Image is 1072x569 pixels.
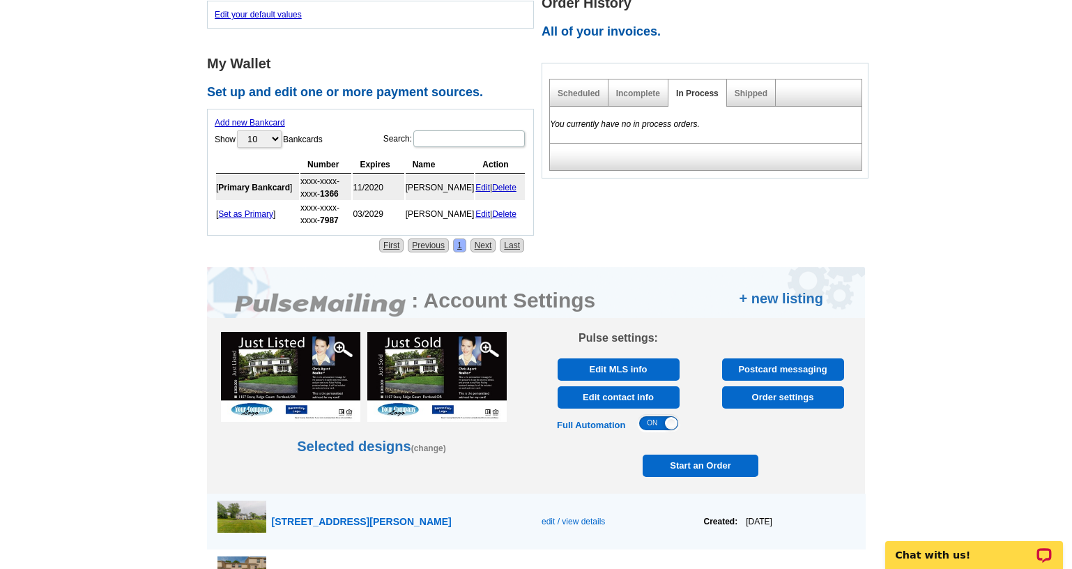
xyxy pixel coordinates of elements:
[383,129,526,149] label: Search:
[616,89,660,98] a: Incomplete
[218,183,290,192] b: Primary Bankcard
[561,358,675,381] span: Edit MLS info
[271,516,451,527] span: [STREET_ADDRESS][PERSON_NAME]
[475,183,490,192] a: Edit
[492,183,516,192] a: Delete
[737,517,772,526] span: [DATE]
[320,215,339,225] strong: 7987
[411,443,446,453] a: (change)
[722,358,844,381] a: Postcard messaging
[353,175,404,200] td: 11/2020
[413,130,525,147] input: Search:
[557,418,625,432] div: Full Automation
[237,130,282,148] select: ShowBankcards
[207,494,866,549] a: [STREET_ADDRESS][PERSON_NAME] edit / view details Created:[DATE]
[216,175,299,200] td: [ ]
[558,358,680,381] a: Edit MLS info
[479,339,500,360] img: magnify-glass.png
[406,175,475,200] td: [PERSON_NAME]
[475,156,525,174] th: Action
[411,288,595,313] h2: : Account Settings
[876,525,1072,569] iframe: LiveChat chat widget
[300,156,351,174] th: Number
[470,238,496,252] a: Next
[550,332,687,344] h3: Pulse settings:
[218,209,273,219] a: Set as Primary
[353,202,404,227] td: 03/2029
[406,202,475,227] td: [PERSON_NAME]
[542,517,605,526] span: edit / view details
[406,156,475,174] th: Name
[221,332,360,422] img: Pulse_4_PJ_JL_F.jpg
[216,202,299,227] td: [ ]
[379,238,404,252] a: First
[492,209,516,219] a: Delete
[453,238,466,252] a: 1
[475,202,525,227] td: |
[676,89,719,98] a: In Process
[332,339,353,360] img: magnify-glass.png
[475,175,525,200] td: |
[207,351,536,457] p: Selected designs
[558,89,600,98] a: Scheduled
[542,24,876,40] h2: All of your invoices.
[408,238,449,252] a: Previous
[367,332,507,422] img: Pulse_4_PJ_JS_F.jpg
[643,455,758,477] a: Start an Order
[207,85,542,100] h2: Set up and edit one or more payment sources.
[207,56,542,71] h1: My Wallet
[217,501,266,533] img: thumb-686559bcbe0c0.jpg
[215,10,302,20] a: Edit your default values
[215,118,285,128] a: Add new Bankcard
[722,386,844,409] a: Order settings
[735,89,767,98] a: Shipped
[739,288,823,309] a: + new listing
[235,293,409,318] img: logo.png
[215,129,323,149] label: Show Bankcards
[703,517,737,526] strong: Created:
[500,238,524,252] a: Last
[300,202,351,227] td: xxxx-xxxx-xxxx-
[646,455,755,477] span: Start an Order
[726,358,839,381] span: Postcard messaging
[550,119,700,129] em: You currently have no in process orders.
[320,189,339,199] strong: 1366
[353,156,404,174] th: Expires
[475,209,490,219] a: Edit
[726,386,839,409] span: Order settings
[561,386,675,409] span: Edit contact info
[300,175,351,200] td: xxxx-xxxx-xxxx-
[558,386,680,409] a: Edit contact info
